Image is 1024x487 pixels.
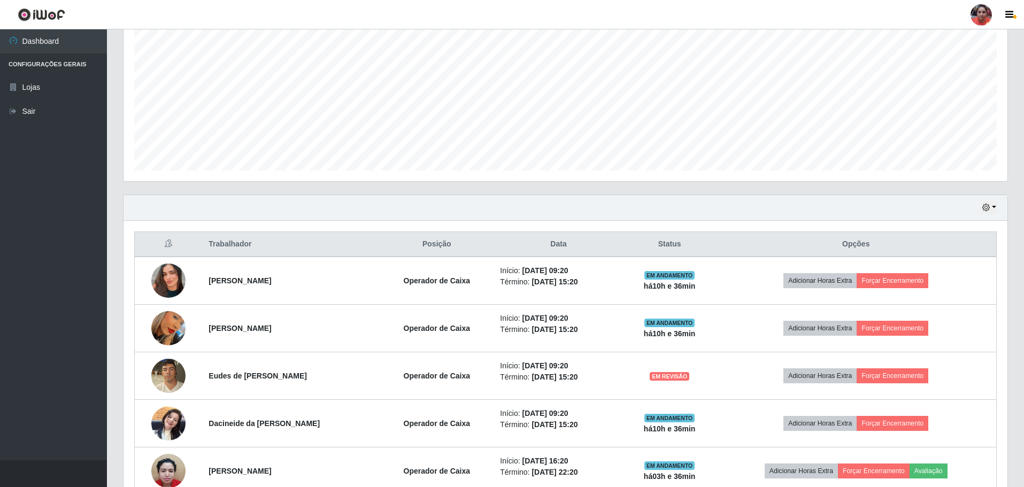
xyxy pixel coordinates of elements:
[910,463,948,478] button: Avaliação
[151,298,186,359] img: 1742385610557.jpeg
[522,409,568,418] time: [DATE] 09:20
[522,361,568,370] time: [DATE] 09:20
[783,273,857,288] button: Adicionar Horas Extra
[380,232,494,257] th: Posição
[783,416,857,431] button: Adicionar Horas Extra
[532,420,578,429] time: [DATE] 15:20
[18,8,65,21] img: CoreUI Logo
[494,232,623,257] th: Data
[532,325,578,334] time: [DATE] 15:20
[404,324,471,333] strong: Operador de Caixa
[500,324,617,335] li: Término:
[783,321,857,336] button: Adicionar Horas Extra
[500,372,617,383] li: Término:
[532,468,578,476] time: [DATE] 22:20
[522,266,568,275] time: [DATE] 09:20
[209,467,271,475] strong: [PERSON_NAME]
[209,372,307,380] strong: Eudes de [PERSON_NAME]
[857,416,928,431] button: Forçar Encerramento
[857,368,928,383] button: Forçar Encerramento
[404,419,471,428] strong: Operador de Caixa
[522,457,568,465] time: [DATE] 16:20
[500,313,617,324] li: Início:
[500,419,617,430] li: Término:
[404,276,471,285] strong: Operador de Caixa
[500,467,617,478] li: Término:
[644,461,695,470] span: EM ANDAMENTO
[715,232,996,257] th: Opções
[209,276,271,285] strong: [PERSON_NAME]
[857,273,928,288] button: Forçar Encerramento
[644,424,696,433] strong: há 10 h e 36 min
[209,419,320,428] strong: Dacineide da [PERSON_NAME]
[202,232,380,257] th: Trabalhador
[857,321,928,336] button: Forçar Encerramento
[532,277,578,286] time: [DATE] 15:20
[532,373,578,381] time: [DATE] 15:20
[404,467,471,475] strong: Operador de Caixa
[644,329,696,338] strong: há 10 h e 36 min
[404,372,471,380] strong: Operador de Caixa
[500,360,617,372] li: Início:
[151,400,186,446] img: 1752513386175.jpeg
[209,324,271,333] strong: [PERSON_NAME]
[522,314,568,322] time: [DATE] 09:20
[644,319,695,327] span: EM ANDAMENTO
[650,372,689,381] span: EM REVISÃO
[623,232,716,257] th: Status
[500,276,617,288] li: Término:
[500,265,617,276] li: Início:
[644,271,695,280] span: EM ANDAMENTO
[644,472,696,481] strong: há 03 h e 36 min
[644,282,696,290] strong: há 10 h e 36 min
[765,463,838,478] button: Adicionar Horas Extra
[151,250,186,311] img: 1750801890236.jpeg
[783,368,857,383] button: Adicionar Horas Extra
[838,463,910,478] button: Forçar Encerramento
[151,353,186,398] img: 1747999318296.jpeg
[500,455,617,467] li: Início:
[644,414,695,422] span: EM ANDAMENTO
[500,408,617,419] li: Início:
